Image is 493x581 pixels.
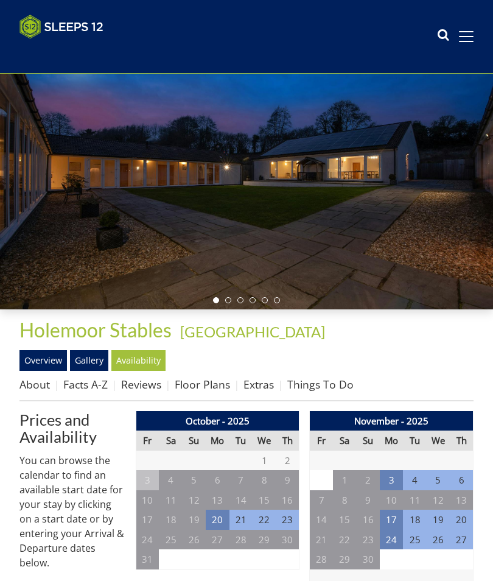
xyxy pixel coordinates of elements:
[276,431,299,451] th: Th
[427,530,450,550] td: 26
[310,549,333,569] td: 28
[427,431,450,451] th: We
[159,530,182,550] td: 25
[276,510,299,530] td: 23
[380,490,403,510] td: 10
[183,530,206,550] td: 26
[19,453,126,570] p: You can browse the calendar to find an available start date for your stay by clicking on a start ...
[310,510,333,530] td: 14
[333,490,356,510] td: 8
[253,431,276,451] th: We
[253,451,276,471] td: 1
[121,377,161,392] a: Reviews
[19,318,175,342] a: Holemoor Stables
[63,377,108,392] a: Facts A-Z
[19,15,103,39] img: Sleeps 12
[333,530,356,550] td: 22
[206,431,229,451] th: Mo
[136,490,159,510] td: 10
[183,490,206,510] td: 12
[380,431,403,451] th: Mo
[136,510,159,530] td: 17
[229,530,253,550] td: 28
[229,510,253,530] td: 21
[136,549,159,569] td: 31
[450,510,473,530] td: 20
[180,323,325,340] a: [GEOGRAPHIC_DATA]
[206,510,229,530] td: 20
[287,377,354,392] a: Things To Do
[380,470,403,490] td: 3
[357,470,380,490] td: 2
[310,490,333,510] td: 7
[159,510,182,530] td: 18
[19,350,67,371] a: Overview
[183,510,206,530] td: 19
[276,490,299,510] td: 16
[380,510,403,530] td: 17
[450,431,473,451] th: Th
[136,431,159,451] th: Fr
[310,530,333,550] td: 21
[159,470,182,490] td: 4
[206,470,229,490] td: 6
[19,377,50,392] a: About
[229,431,253,451] th: Tu
[206,530,229,550] td: 27
[357,549,380,569] td: 30
[357,490,380,510] td: 9
[403,510,426,530] td: 18
[136,530,159,550] td: 24
[403,490,426,510] td: 11
[19,411,126,445] a: Prices and Availability
[357,530,380,550] td: 23
[310,431,333,451] th: Fr
[253,490,276,510] td: 15
[70,350,108,371] a: Gallery
[333,510,356,530] td: 15
[253,510,276,530] td: 22
[380,530,403,550] td: 24
[159,490,182,510] td: 11
[450,530,473,550] td: 27
[206,490,229,510] td: 13
[450,490,473,510] td: 13
[229,470,253,490] td: 7
[427,470,450,490] td: 5
[159,431,182,451] th: Sa
[333,431,356,451] th: Sa
[403,431,426,451] th: Tu
[136,411,299,431] th: October - 2025
[136,470,159,490] td: 3
[427,490,450,510] td: 12
[333,470,356,490] td: 1
[253,530,276,550] td: 29
[253,470,276,490] td: 8
[13,46,141,57] iframe: Customer reviews powered by Trustpilot
[450,470,473,490] td: 6
[403,470,426,490] td: 4
[175,377,230,392] a: Floor Plans
[276,451,299,471] td: 2
[229,490,253,510] td: 14
[243,377,274,392] a: Extras
[19,318,172,342] span: Holemoor Stables
[183,431,206,451] th: Su
[175,323,325,340] span: -
[403,530,426,550] td: 25
[427,510,450,530] td: 19
[183,470,206,490] td: 5
[111,350,166,371] a: Availability
[357,510,380,530] td: 16
[357,431,380,451] th: Su
[310,411,474,431] th: November - 2025
[276,530,299,550] td: 30
[276,470,299,490] td: 9
[333,549,356,569] td: 29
